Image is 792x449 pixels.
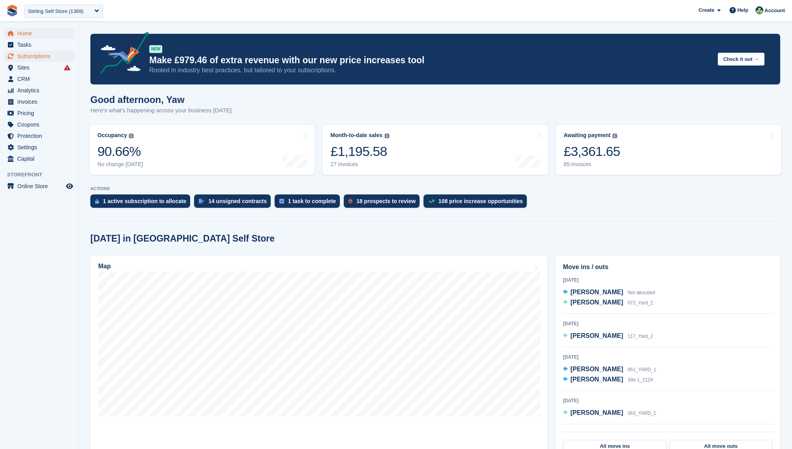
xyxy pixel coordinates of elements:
span: 117_Yard_2 [628,334,653,339]
h2: Move ins / outs [563,262,773,272]
i: Smart entry sync failures have occurred [64,64,70,71]
img: icon-info-grey-7440780725fd019a000dd9b08b2336e03edf1995a4989e88bcd33f0948082b44.svg [129,134,134,138]
div: 1 task to complete [288,198,336,204]
span: Tasks [17,39,64,50]
div: NEW [149,45,162,53]
img: Yaw Boakye [755,6,763,14]
span: Account [764,7,785,15]
a: menu [4,119,74,130]
a: menu [4,62,74,73]
a: Month-to-date sales £1,195.58 27 invoices [323,125,548,175]
div: Awaiting payment [564,132,611,139]
div: £1,195.58 [330,143,389,159]
img: active_subscription_to_allocate_icon-d502201f5373d7db506a760aba3b589e785aa758c864c3986d89f69b8ff3... [95,199,99,204]
h1: Good afternoon, Yaw [90,94,232,105]
span: Site 1_212A [628,377,653,383]
div: 90.66% [97,143,143,159]
a: menu [4,73,74,84]
span: [PERSON_NAME] [570,366,623,372]
a: menu [4,85,74,96]
a: 14 unsigned contracts [194,194,275,212]
span: Invoices [17,96,64,107]
div: 18 prospects to review [356,198,416,204]
a: menu [4,130,74,141]
a: menu [4,181,74,192]
span: Sites [17,62,64,73]
div: Month-to-date sales [330,132,382,139]
span: Subscriptions [17,51,64,62]
a: menu [4,39,74,50]
span: Settings [17,142,64,153]
div: Occupancy [97,132,127,139]
img: task-75834270c22a3079a89374b754ae025e5fb1db73e45f91037f5363f120a921f8.svg [279,199,284,203]
span: Help [737,6,748,14]
img: icon-info-grey-7440780725fd019a000dd9b08b2336e03edf1995a4989e88bcd33f0948082b44.svg [612,134,617,138]
span: Storefront [7,171,78,179]
div: [DATE] [563,431,773,438]
img: price_increase_opportunities-93ffe204e8149a01c8c9dc8f82e8f89637d9d84a8eef4429ea346261dce0b2c0.svg [428,200,434,203]
a: Preview store [65,181,74,191]
span: 063_YARD_1 [628,411,656,416]
p: Rooted in industry best practices, but tailored to your subscriptions. [149,66,711,75]
img: contract_signature_icon-13c848040528278c33f63329250d36e43548de30e8caae1d1a13099fd9432cc5.svg [199,199,204,203]
a: menu [4,51,74,62]
span: [PERSON_NAME] [570,376,623,383]
span: 072_Yard_2 [628,300,653,306]
a: [PERSON_NAME] 117_Yard_2 [563,331,653,341]
p: Here's what's happening across your business [DATE] [90,106,232,115]
p: Make £979.46 of extra revenue with our new price increases tool [149,55,711,66]
span: Analytics [17,85,64,96]
div: [DATE] [563,320,773,327]
div: £3,361.65 [564,143,620,159]
span: Capital [17,153,64,164]
span: Online Store [17,181,64,192]
div: [DATE] [563,277,773,284]
span: Home [17,28,64,39]
div: 14 unsigned contracts [208,198,267,204]
a: [PERSON_NAME] Not allocated [563,288,655,298]
span: [PERSON_NAME] [570,332,623,339]
span: Pricing [17,108,64,119]
img: prospect-51fa495bee0391a8d652442698ab0144808aea92771e9ea1ae160a38d050c398.svg [348,199,352,203]
span: [PERSON_NAME] [570,409,623,416]
span: [PERSON_NAME] [570,299,623,306]
a: menu [4,28,74,39]
span: Coupons [17,119,64,130]
a: menu [4,108,74,119]
a: [PERSON_NAME] Site 1_212A [563,375,653,385]
a: menu [4,142,74,153]
span: Not allocated [628,290,655,295]
img: price-adjustments-announcement-icon-8257ccfd72463d97f412b2fc003d46551f7dbcb40ab6d574587a9cd5c0d94... [94,32,149,77]
a: menu [4,96,74,107]
span: 051_YARD_1 [628,367,656,372]
div: 27 invoices [330,161,389,168]
h2: [DATE] in [GEOGRAPHIC_DATA] Self Store [90,233,275,244]
p: ACTIONS [90,186,780,191]
div: No change [DATE] [97,161,143,168]
button: Check it out → [718,53,764,66]
div: Stirling Self Store (1369) [28,7,84,15]
span: Protection [17,130,64,141]
a: 18 prospects to review [344,194,423,212]
div: [DATE] [563,354,773,361]
div: [DATE] [563,397,773,404]
a: Awaiting payment £3,361.65 85 invoices [556,125,781,175]
div: 1 active subscription to allocate [103,198,186,204]
a: menu [4,153,74,164]
a: [PERSON_NAME] 051_YARD_1 [563,365,656,375]
a: [PERSON_NAME] 063_YARD_1 [563,408,656,418]
a: [PERSON_NAME] 072_Yard_2 [563,298,653,308]
span: CRM [17,73,64,84]
a: 1 task to complete [275,194,344,212]
span: Create [698,6,714,14]
a: 108 price increase opportunities [423,194,531,212]
img: stora-icon-8386f47178a22dfd0bd8f6a31ec36ba5ce8667c1dd55bd0f319d3a0aa187defe.svg [6,5,18,16]
span: [PERSON_NAME] [570,289,623,295]
h2: Map [98,263,111,270]
img: icon-info-grey-7440780725fd019a000dd9b08b2336e03edf1995a4989e88bcd33f0948082b44.svg [385,134,389,138]
div: 108 price increase opportunities [438,198,523,204]
div: 85 invoices [564,161,620,168]
a: 1 active subscription to allocate [90,194,194,212]
a: Occupancy 90.66% No change [DATE] [90,125,315,175]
